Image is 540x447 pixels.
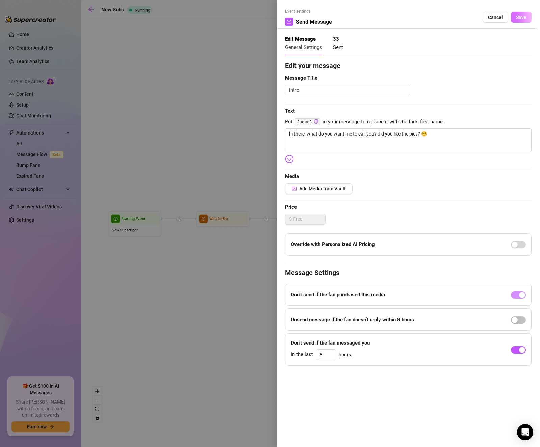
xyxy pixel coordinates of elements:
[285,85,410,95] textarea: Intro
[285,62,340,70] strong: Edit your message
[285,204,297,210] strong: Price
[285,155,294,163] img: svg%3e
[291,292,385,298] strong: Don’t send if the fan purchased this media
[488,14,503,20] span: Cancel
[285,128,532,152] textarea: hi there, what do you want me to call you? did you like the pics? ☺️
[291,317,414,323] strong: Unsend message if the fan doesn’t reply within 8 hours
[291,349,370,360] div: hours.
[285,268,532,277] h4: Message Settings
[291,340,370,346] strong: Don’t send if the fan messaged you
[511,12,532,23] button: Save
[296,18,332,26] span: Send Message
[295,118,320,125] code: {name}
[291,241,375,247] strong: Override with Personalized AI Pricing
[285,36,316,42] strong: Edit Message
[483,12,508,23] button: Cancel
[293,214,325,224] input: Free
[333,36,339,42] strong: 33
[314,119,318,124] span: copy
[285,75,317,81] strong: Message Title
[291,351,313,359] span: In the last
[285,8,332,15] span: Event settings
[292,186,297,191] span: picture
[285,44,322,50] span: General Settings
[333,44,343,50] span: Sent
[517,424,533,440] div: Open Intercom Messenger
[287,19,291,24] span: mail
[285,108,295,114] strong: Text
[285,183,353,194] button: Add Media from Vault
[299,186,346,191] span: Add Media from Vault
[285,173,299,179] strong: Media
[314,119,318,124] button: Click to Copy
[516,14,526,20] span: Save
[285,118,532,126] span: Put in your message to replace it with the fan's first name.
